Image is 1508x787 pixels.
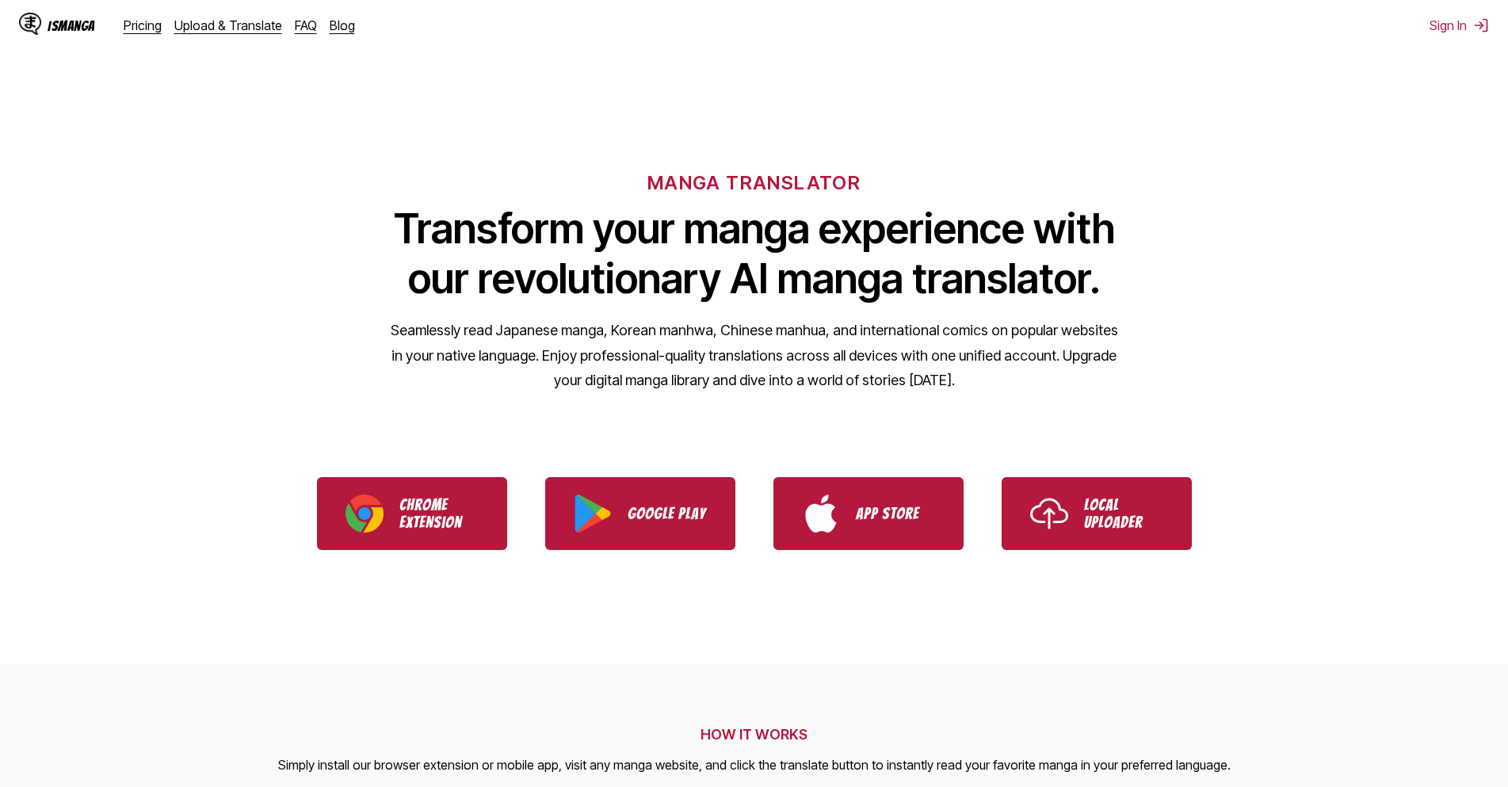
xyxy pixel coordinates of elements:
p: Google Play [628,505,707,522]
p: App Store [856,505,935,522]
p: Seamlessly read Japanese manga, Korean manhwa, Chinese manhua, and international comics on popula... [390,318,1119,393]
p: Chrome Extension [399,496,479,531]
div: IsManga [48,18,95,33]
h2: HOW IT WORKS [278,726,1231,743]
img: App Store logo [802,495,840,533]
h1: Transform your manga experience with our revolutionary AI manga translator. [390,204,1119,304]
a: Download IsManga Chrome Extension [317,477,507,550]
p: Simply install our browser extension or mobile app, visit any manga website, and click the transl... [278,755,1231,776]
a: Pricing [124,17,162,33]
img: Google Play logo [574,495,612,533]
img: IsManga Logo [19,13,41,35]
img: Upload icon [1030,495,1068,533]
img: Chrome logo [346,495,384,533]
p: Local Uploader [1084,496,1163,531]
a: Upload & Translate [174,17,282,33]
a: IsManga LogoIsManga [19,13,124,38]
a: FAQ [295,17,317,33]
a: Download IsManga from Google Play [545,477,735,550]
img: Sign out [1473,17,1489,33]
h6: MANGA TRANSLATOR [647,171,861,194]
a: Use IsManga Local Uploader [1002,477,1192,550]
a: Blog [330,17,355,33]
button: Sign In [1430,17,1489,33]
a: Download IsManga from App Store [773,477,964,550]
